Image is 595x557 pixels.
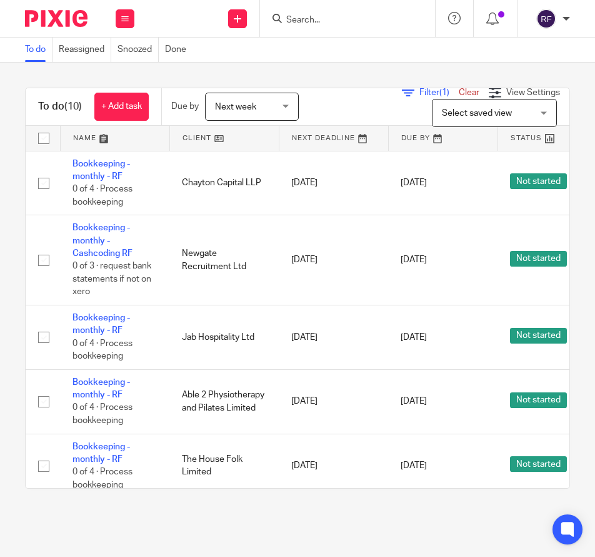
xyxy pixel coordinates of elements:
[59,38,111,62] a: Reassigned
[279,151,388,215] td: [DATE]
[279,305,388,369] td: [DATE]
[72,404,132,426] span: 0 of 4 · Process bookkeeping
[72,339,132,361] span: 0 of 4 · Process bookkeeping
[72,314,130,335] a: Bookkeeping - monthly - RF
[169,305,279,369] td: Jab Hospitality Ltd
[401,178,427,187] span: [DATE]
[510,456,567,472] span: Not started
[506,88,560,97] span: View Settings
[171,100,199,113] p: Due by
[279,215,388,305] td: [DATE]
[459,88,479,97] a: Clear
[279,369,388,434] td: [DATE]
[72,378,130,399] a: Bookkeeping - monthly - RF
[38,100,82,113] h1: To do
[401,256,427,265] span: [DATE]
[442,109,512,118] span: Select saved view
[439,88,449,97] span: (1)
[510,251,567,267] span: Not started
[94,93,149,121] a: + Add task
[117,38,159,62] a: Snoozed
[536,9,556,29] img: svg%3E
[169,369,279,434] td: Able 2 Physiotherapy and Pilates Limited
[510,392,567,408] span: Not started
[72,160,130,181] a: Bookkeeping - monthly - RF
[510,328,567,344] span: Not started
[419,88,459,97] span: Filter
[72,223,132,258] a: Bookkeeping - monthly - Cashcoding RF
[72,442,130,464] a: Bookkeeping - monthly - RF
[25,38,52,62] a: To do
[64,101,82,111] span: (10)
[169,434,279,498] td: The House Folk Limited
[279,434,388,498] td: [DATE]
[215,103,256,111] span: Next week
[510,173,567,189] span: Not started
[25,10,87,27] img: Pixie
[72,185,132,207] span: 0 of 4 · Process bookkeeping
[285,15,397,26] input: Search
[72,468,132,489] span: 0 of 4 · Process bookkeeping
[401,333,427,342] span: [DATE]
[72,262,151,296] span: 0 of 3 · request bank statements if not on xero
[169,151,279,215] td: Chayton Capital LLP
[401,461,427,470] span: [DATE]
[401,397,427,406] span: [DATE]
[169,215,279,305] td: Newgate Recruitment Ltd
[165,38,192,62] a: Done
